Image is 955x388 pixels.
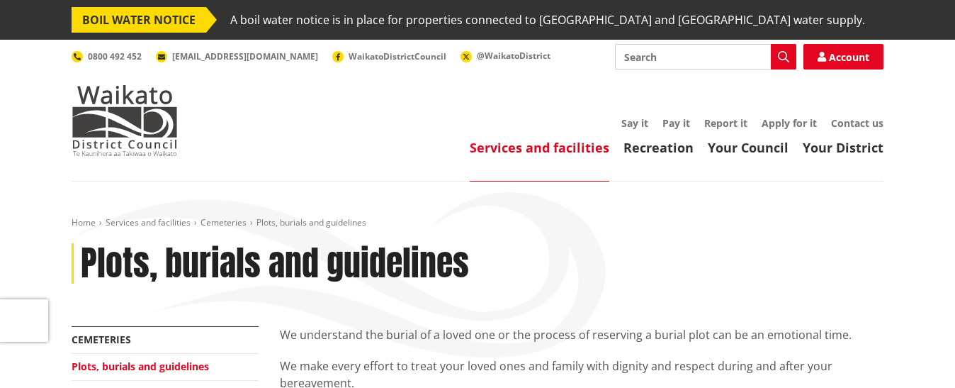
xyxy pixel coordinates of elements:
a: Apply for it [762,116,817,130]
a: Account [803,44,883,70]
img: Waikato District Council - Te Kaunihera aa Takiwaa o Waikato [72,85,178,156]
a: @WaikatoDistrict [460,50,550,62]
a: Your District [803,139,883,156]
a: Pay it [662,116,690,130]
a: Recreation [623,139,694,156]
a: Plots, burials and guidelines [72,360,209,373]
a: Home [72,216,96,228]
a: Contact us [831,116,883,130]
a: WaikatoDistrictCouncil [332,50,446,62]
a: Report it [704,116,747,130]
span: @WaikatoDistrict [477,50,550,62]
span: 0800 492 452 [88,50,142,62]
nav: breadcrumb [72,217,883,229]
span: BOIL WATER NOTICE [72,7,206,33]
a: Cemeteries [200,216,247,228]
span: [EMAIL_ADDRESS][DOMAIN_NAME] [172,50,318,62]
a: Services and facilities [470,139,609,156]
a: Your Council [708,139,789,156]
a: Services and facilities [106,216,191,228]
span: WaikatoDistrictCouncil [349,50,446,62]
span: A boil water notice is in place for properties connected to [GEOGRAPHIC_DATA] and [GEOGRAPHIC_DAT... [230,7,865,33]
a: Say it [621,116,648,130]
span: Plots, burials and guidelines [256,216,366,228]
a: [EMAIL_ADDRESS][DOMAIN_NAME] [156,50,318,62]
input: Search input [615,44,796,70]
a: 0800 492 452 [72,50,142,62]
p: We understand the burial of a loved one or the process of reserving a burial plot can be an emoti... [280,326,883,343]
h1: Plots, burials and guidelines [81,243,469,284]
a: Cemeteries [72,333,131,346]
